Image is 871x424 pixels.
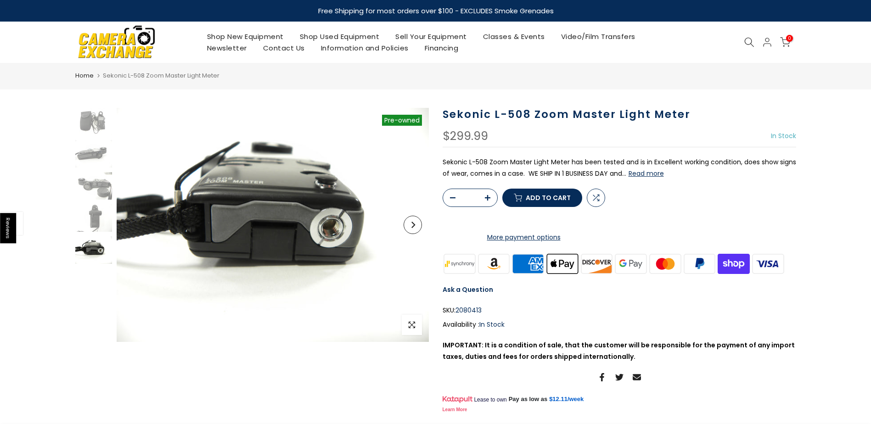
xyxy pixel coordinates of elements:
img: synchrony [443,252,477,275]
span: In Stock [771,131,796,140]
img: visa [751,252,785,275]
a: Ask a Question [443,285,493,294]
img: shopify pay [717,252,751,275]
a: Financing [416,42,466,54]
a: Share on Twitter [615,372,624,383]
a: Video/Film Transfers [553,31,643,42]
button: Previous [124,216,142,234]
a: Shop Used Equipment [292,31,388,42]
span: Lease to own [474,396,506,403]
button: Read more [629,169,664,178]
a: $12.11/week [549,395,584,403]
a: Shop New Equipment [199,31,292,42]
a: Newsletter [199,42,255,54]
strong: Free Shipping for most orders over $100 - EXCLUDES Smoke Grenades [318,6,553,16]
img: discover [579,252,614,275]
a: Classes & Events [475,31,553,42]
a: Sell Your Equipment [388,31,475,42]
span: Add to cart [526,195,571,201]
img: amazon payments [477,252,511,275]
strong: IMPORTANT: It is a condition of sale, that the customer will be responsible for the payment of an... [443,340,795,361]
span: 0 [786,35,793,42]
span: In Stock [479,320,505,329]
button: Add to cart [502,189,582,207]
a: Contact Us [255,42,313,54]
button: Next [404,216,422,234]
img: american express [511,252,545,275]
a: Learn More [443,407,467,412]
img: master [648,252,682,275]
span: Sekonic L-508 Zoom Master Light Meter [103,71,219,80]
span: Pay as low as [509,395,548,403]
img: google pay [614,252,648,275]
p: Sekonic L-508 Zoom Master Light Meter has been tested and is in Excellent working condition, does... [443,156,796,179]
a: More payment options [443,232,605,243]
a: Home [75,71,94,80]
div: Availability : [443,319,796,330]
span: 2080413 [455,305,482,316]
a: Share on Email [633,372,641,383]
div: $299.99 [443,130,488,142]
a: Information and Policies [313,42,416,54]
img: paypal [682,252,717,275]
a: 0 [780,37,790,47]
div: SKU: [443,305,796,316]
img: apple pay [545,252,579,275]
h1: Sekonic L-508 Zoom Master Light Meter [443,108,796,121]
a: Share on Facebook [598,372,606,383]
